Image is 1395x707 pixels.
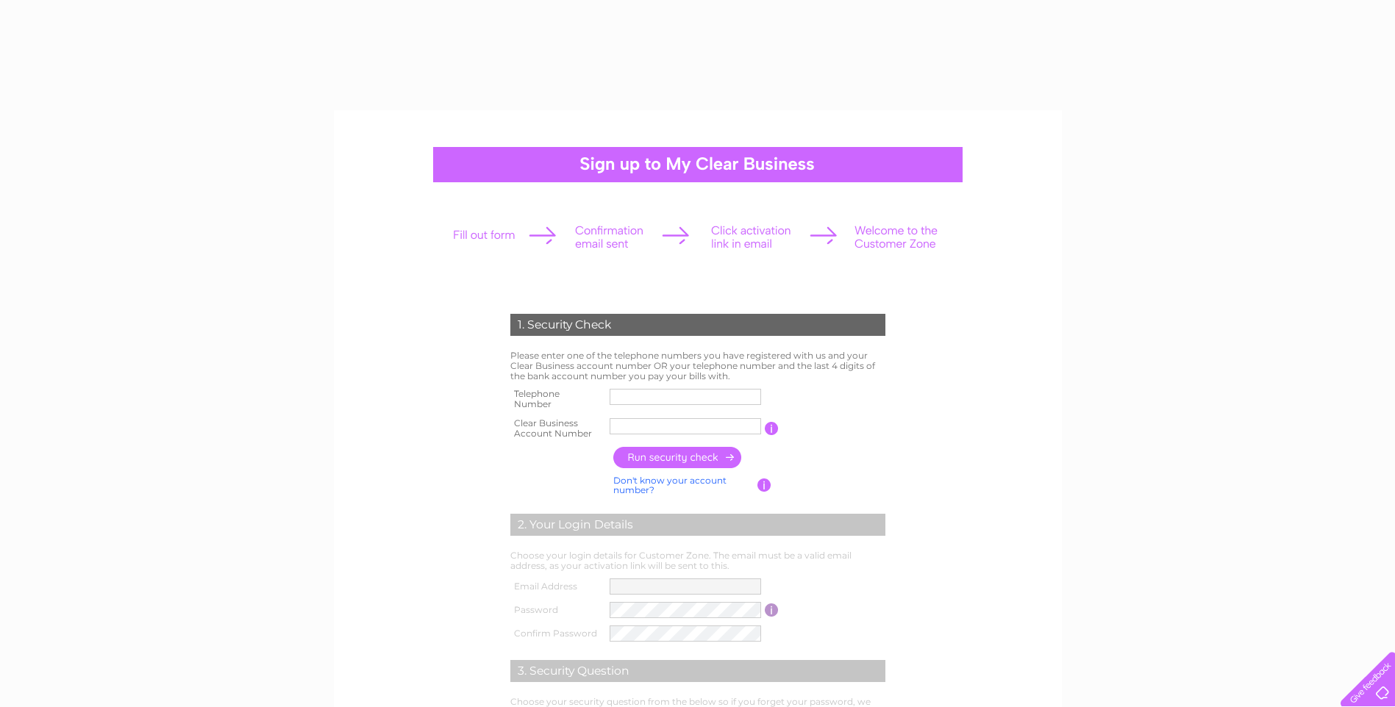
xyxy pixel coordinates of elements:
[507,547,889,575] td: Choose your login details for Customer Zone. The email must be a valid email address, as your act...
[757,478,771,492] input: Information
[507,414,607,443] th: Clear Business Account Number
[510,660,885,682] div: 3. Security Question
[507,598,607,622] th: Password
[765,422,779,435] input: Information
[507,622,607,645] th: Confirm Password
[507,384,607,414] th: Telephone Number
[507,347,889,384] td: Please enter one of the telephone numbers you have registered with us and your Clear Business acc...
[510,314,885,336] div: 1. Security Check
[510,514,885,536] div: 2. Your Login Details
[507,575,607,598] th: Email Address
[613,475,727,496] a: Don't know your account number?
[765,603,779,617] input: Information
